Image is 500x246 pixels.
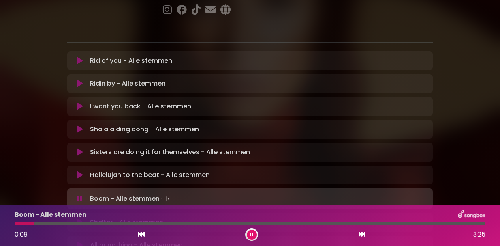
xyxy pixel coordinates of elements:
img: waveform4.gif [160,193,171,204]
p: Boom - Alle stemmen [90,193,171,204]
img: songbox-logo-white.png [458,210,485,220]
p: Shalala ding dong - Alle stemmen [90,125,199,134]
p: I want you back - Alle stemmen [90,102,191,111]
p: Ridin by - Alle stemmen [90,79,165,88]
p: Boom - Alle stemmen [15,210,86,220]
p: Sisters are doing it for themselves - Alle stemmen [90,147,250,157]
span: 3:25 [473,230,485,239]
span: 0:08 [15,230,28,239]
p: Hallelujah to the beat - Alle stemmen [90,170,210,180]
p: Rid of you - Alle stemmen [90,56,172,65]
